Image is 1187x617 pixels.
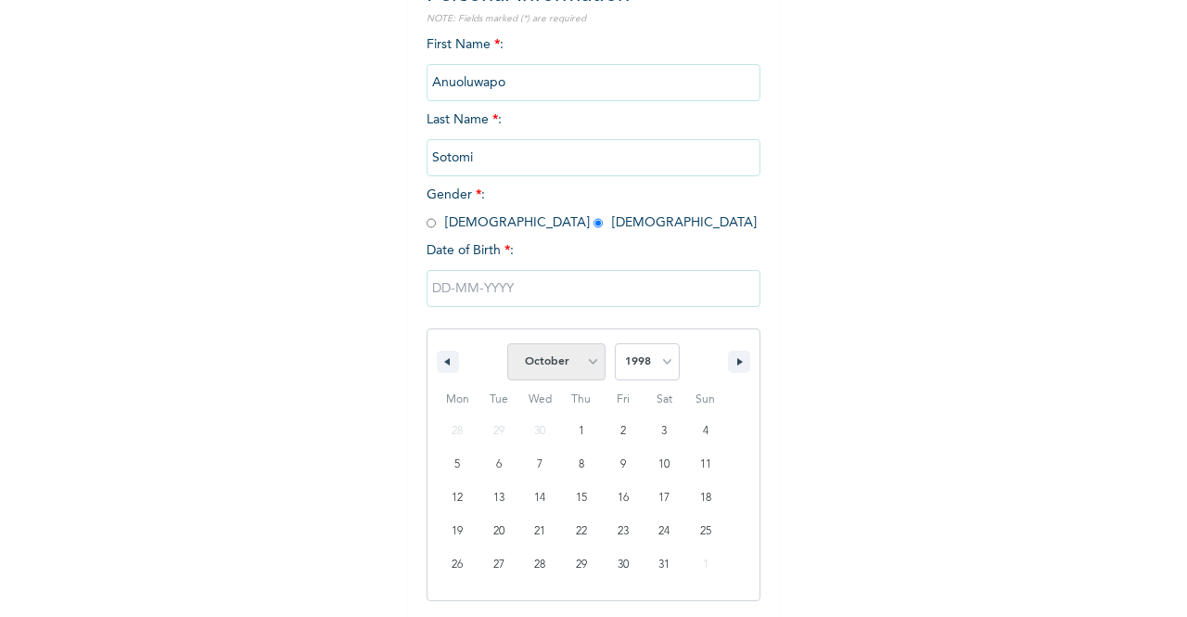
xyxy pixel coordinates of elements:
[454,448,460,482] span: 5
[561,448,603,482] button: 8
[519,448,561,482] button: 7
[684,482,726,515] button: 18
[602,415,644,448] button: 2
[700,482,711,515] span: 18
[684,385,726,415] span: Sun
[700,448,711,482] span: 11
[437,548,479,582] button: 26
[576,548,587,582] span: 29
[534,515,545,548] span: 21
[576,482,587,515] span: 15
[602,515,644,548] button: 23
[427,113,760,164] span: Last Name :
[579,415,584,448] span: 1
[579,448,584,482] span: 8
[700,515,711,548] span: 25
[620,415,626,448] span: 2
[561,385,603,415] span: Thu
[618,548,629,582] span: 30
[658,515,670,548] span: 24
[496,448,502,482] span: 6
[452,482,463,515] span: 12
[602,482,644,515] button: 16
[519,548,561,582] button: 28
[493,548,504,582] span: 27
[427,12,760,26] p: NOTE: Fields marked (*) are required
[602,385,644,415] span: Fri
[576,515,587,548] span: 22
[493,515,504,548] span: 20
[427,241,514,261] span: Date of Birth :
[452,548,463,582] span: 26
[644,515,685,548] button: 24
[644,448,685,482] button: 10
[561,415,603,448] button: 1
[519,515,561,548] button: 21
[684,515,726,548] button: 25
[427,188,757,229] span: Gender : [DEMOGRAPHIC_DATA] [DEMOGRAPHIC_DATA]
[537,448,542,482] span: 7
[437,482,479,515] button: 12
[437,448,479,482] button: 5
[479,515,520,548] button: 20
[534,482,545,515] span: 14
[658,548,670,582] span: 31
[661,415,667,448] span: 3
[479,385,520,415] span: Tue
[452,515,463,548] span: 19
[427,38,760,89] span: First Name :
[658,482,670,515] span: 17
[602,548,644,582] button: 30
[479,548,520,582] button: 27
[437,385,479,415] span: Mon
[561,515,603,548] button: 22
[618,515,629,548] span: 23
[620,448,626,482] span: 9
[427,64,760,101] input: Enter your first name
[644,548,685,582] button: 31
[684,415,726,448] button: 4
[644,415,685,448] button: 3
[644,482,685,515] button: 17
[644,385,685,415] span: Sat
[658,448,670,482] span: 10
[618,482,629,515] span: 16
[427,270,760,307] input: DD-MM-YYYY
[479,448,520,482] button: 6
[427,139,760,176] input: Enter your last name
[519,385,561,415] span: Wed
[493,482,504,515] span: 13
[519,482,561,515] button: 14
[479,482,520,515] button: 13
[534,548,545,582] span: 28
[703,415,708,448] span: 4
[602,448,644,482] button: 9
[684,448,726,482] button: 11
[561,482,603,515] button: 15
[561,548,603,582] button: 29
[437,515,479,548] button: 19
